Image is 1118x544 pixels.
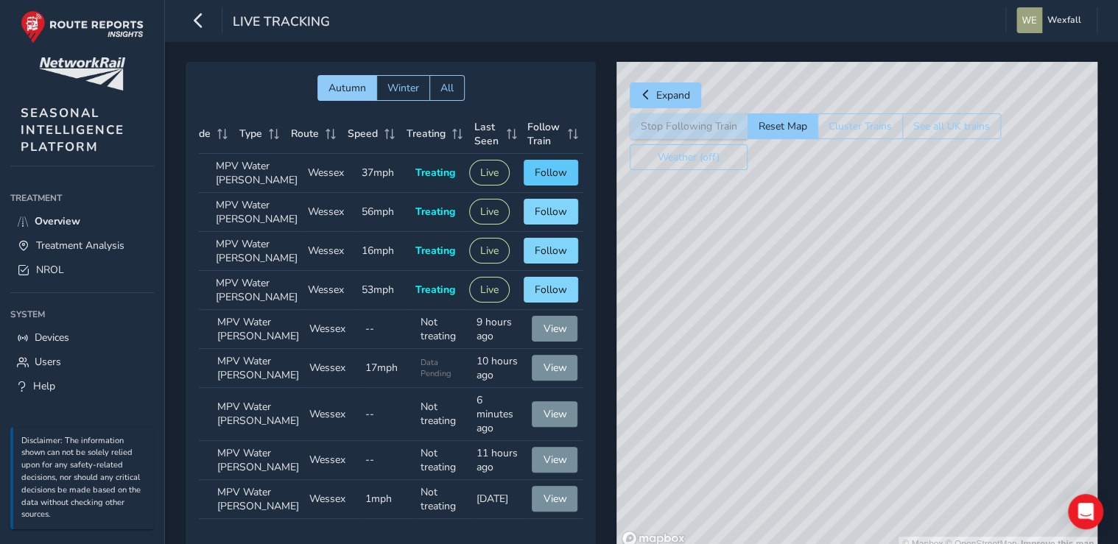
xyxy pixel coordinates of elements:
[469,238,510,264] button: Live
[211,154,303,193] td: MPV Water [PERSON_NAME]
[471,310,527,349] td: 9 hours ago
[532,316,577,342] button: View
[303,154,356,193] td: Wessex
[356,271,410,310] td: 53mph
[474,120,502,148] span: Last Seen
[415,244,455,258] span: Treating
[415,166,455,180] span: Treating
[524,199,578,225] button: Follow
[535,166,567,180] span: Follow
[212,480,304,519] td: MPV Water [PERSON_NAME]
[440,81,454,95] span: All
[212,310,304,349] td: MPV Water [PERSON_NAME]
[429,75,465,101] button: All
[524,160,578,186] button: Follow
[304,480,360,519] td: Wessex
[471,480,527,519] td: [DATE]
[356,232,410,271] td: 16mph
[748,113,818,139] button: Reset Map
[535,283,567,297] span: Follow
[532,447,577,473] button: View
[212,441,304,480] td: MPV Water [PERSON_NAME]
[471,441,527,480] td: 11 hours ago
[239,127,262,141] span: Type
[543,453,566,467] span: View
[10,258,154,282] a: NROL
[630,144,748,170] button: Weather (off)
[304,349,360,388] td: Wessex
[10,303,154,325] div: System
[543,407,566,421] span: View
[1016,7,1042,33] img: diamond-layout
[818,113,902,139] button: Cluster Trains
[543,361,566,375] span: View
[469,199,510,225] button: Live
[356,154,410,193] td: 37mph
[376,75,429,101] button: Winter
[303,193,356,232] td: Wessex
[1016,7,1086,33] button: Wexfall
[407,127,446,141] span: Treating
[212,388,304,441] td: MPV Water [PERSON_NAME]
[36,239,124,252] span: Treatment Analysis
[524,277,578,303] button: Follow
[304,441,360,480] td: Wessex
[360,480,416,519] td: 1mph
[35,355,61,369] span: Users
[360,349,416,388] td: 17mph
[21,435,147,522] p: Disclaimer: The information shown can not be solely relied upon for any safety-related decisions,...
[415,205,455,219] span: Treating
[1047,7,1081,33] span: Wexfall
[532,401,577,427] button: View
[360,441,416,480] td: --
[36,263,64,277] span: NROL
[532,355,577,381] button: View
[10,209,154,233] a: Overview
[21,10,144,43] img: rr logo
[543,322,566,336] span: View
[211,271,303,310] td: MPV Water [PERSON_NAME]
[317,75,376,101] button: Autumn
[10,350,154,374] a: Users
[415,480,471,519] td: Not treating
[304,388,360,441] td: Wessex
[291,127,319,141] span: Route
[360,388,416,441] td: --
[387,81,419,95] span: Winter
[10,233,154,258] a: Treatment Analysis
[415,283,455,297] span: Treating
[304,310,360,349] td: Wessex
[211,193,303,232] td: MPV Water [PERSON_NAME]
[211,232,303,271] td: MPV Water [PERSON_NAME]
[532,486,577,512] button: View
[524,238,578,264] button: Follow
[10,325,154,350] a: Devices
[415,310,471,349] td: Not treating
[527,120,563,148] span: Follow Train
[348,127,378,141] span: Speed
[356,193,410,232] td: 56mph
[415,441,471,480] td: Not treating
[471,388,527,441] td: 6 minutes ago
[212,349,304,388] td: MPV Water [PERSON_NAME]
[10,187,154,209] div: Treatment
[630,82,701,108] button: Expand
[469,160,510,186] button: Live
[35,214,80,228] span: Overview
[902,113,1001,139] button: See all UK trains
[535,205,567,219] span: Follow
[656,88,690,102] span: Expand
[303,232,356,271] td: Wessex
[233,13,330,33] span: Live Tracking
[33,379,55,393] span: Help
[1068,494,1103,529] div: Open Intercom Messenger
[303,271,356,310] td: Wessex
[471,349,527,388] td: 10 hours ago
[535,244,567,258] span: Follow
[543,492,566,506] span: View
[360,310,416,349] td: --
[469,277,510,303] button: Live
[421,357,466,379] span: Data Pending
[10,374,154,398] a: Help
[21,105,124,155] span: SEASONAL INTELLIGENCE PLATFORM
